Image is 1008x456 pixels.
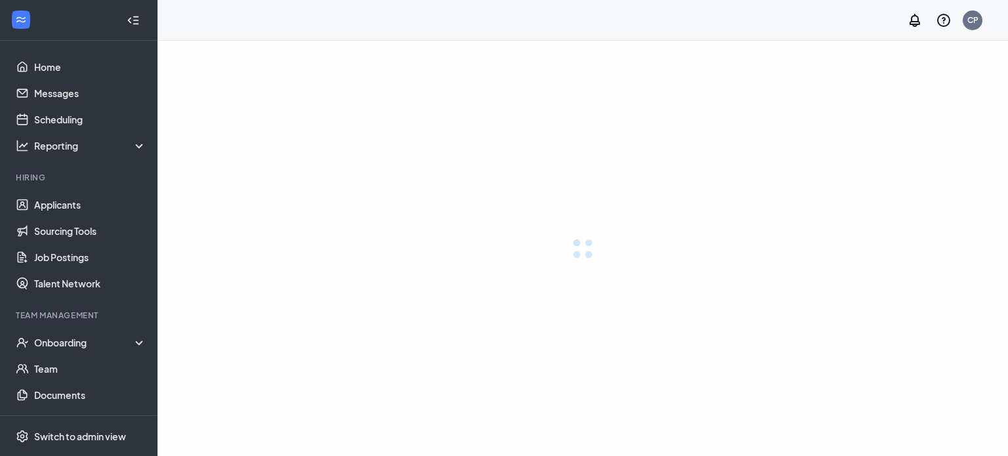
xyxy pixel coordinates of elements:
[34,336,147,349] div: Onboarding
[16,172,144,183] div: Hiring
[34,244,146,270] a: Job Postings
[34,80,146,106] a: Messages
[34,408,146,434] a: Surveys
[34,382,146,408] a: Documents
[34,218,146,244] a: Sourcing Tools
[14,13,28,26] svg: WorkstreamLogo
[34,270,146,297] a: Talent Network
[127,14,140,27] svg: Collapse
[34,192,146,218] a: Applicants
[34,356,146,382] a: Team
[16,430,29,443] svg: Settings
[967,14,978,26] div: CP
[907,12,923,28] svg: Notifications
[16,310,144,321] div: Team Management
[34,54,146,80] a: Home
[34,430,126,443] div: Switch to admin view
[34,139,147,152] div: Reporting
[34,106,146,133] a: Scheduling
[936,12,952,28] svg: QuestionInfo
[16,139,29,152] svg: Analysis
[16,336,29,349] svg: UserCheck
